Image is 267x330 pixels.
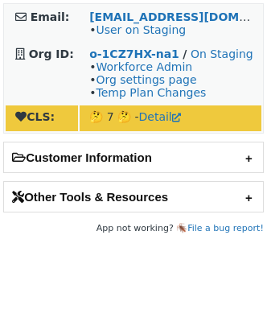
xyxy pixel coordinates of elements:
[31,10,70,23] strong: Email:
[89,23,186,36] span: •
[96,86,206,99] a: Temp Plan Changes
[96,23,186,36] a: User on Staging
[183,47,187,60] strong: /
[80,105,261,131] td: 🤔 7 🤔 -
[96,60,192,73] a: Workforce Admin
[15,110,55,123] strong: CLS:
[139,110,181,123] a: Detail
[29,47,74,60] strong: Org ID:
[96,73,196,86] a: Org settings page
[4,142,263,172] h2: Customer Information
[187,223,264,233] a: File a bug report!
[89,60,206,99] span: • • •
[3,221,264,237] footer: App not working? 🪳
[191,47,253,60] a: On Staging
[4,182,263,212] h2: Other Tools & Resources
[89,47,179,60] a: o-1CZ7HX-na1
